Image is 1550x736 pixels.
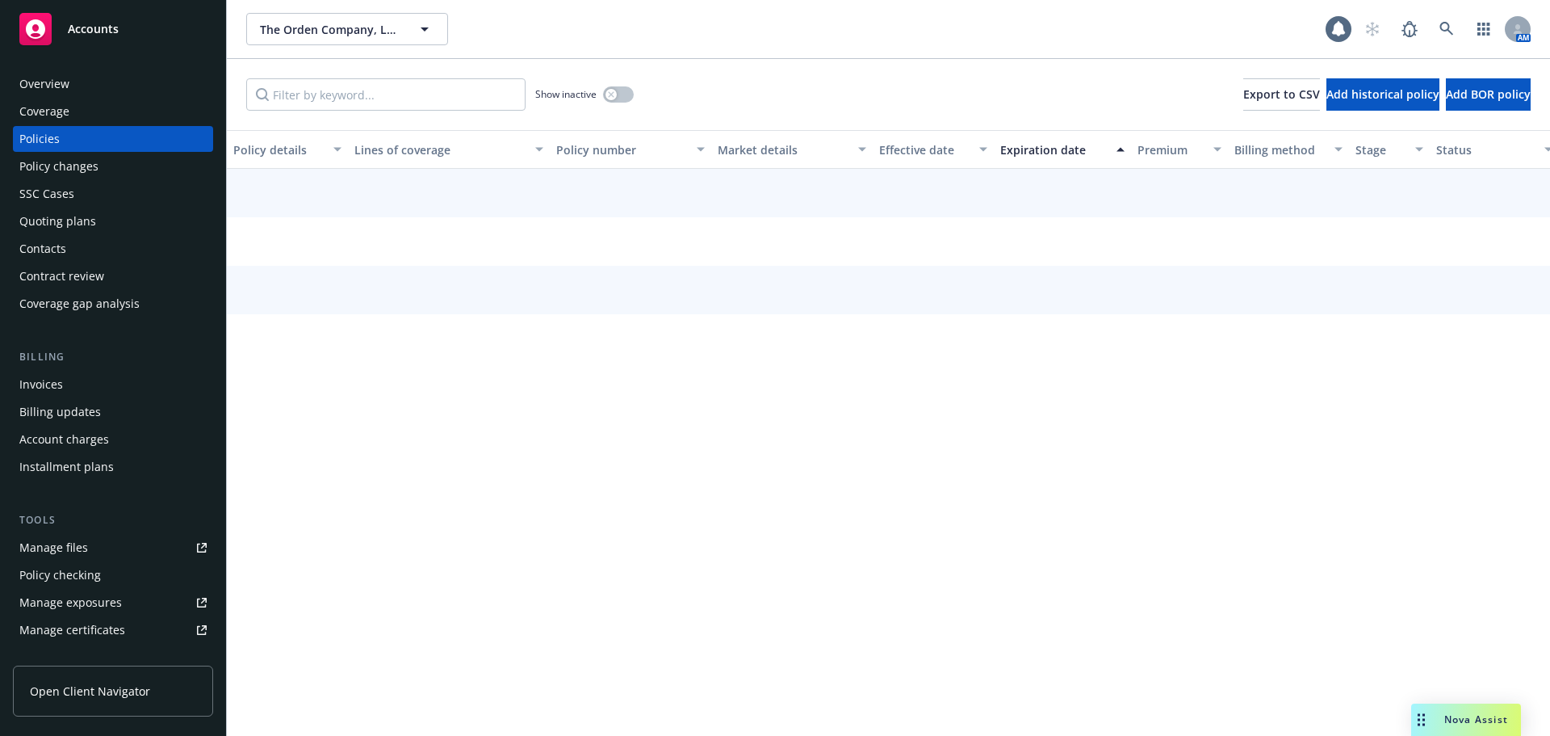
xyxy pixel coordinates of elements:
[13,126,213,152] a: Policies
[13,590,213,616] a: Manage exposures
[19,427,109,452] div: Account charges
[68,23,119,36] span: Accounts
[1234,141,1325,158] div: Billing method
[13,562,213,588] a: Policy checking
[19,208,96,234] div: Quoting plans
[19,617,125,643] div: Manage certificates
[19,590,122,616] div: Manage exposures
[354,141,526,158] div: Lines of coverage
[13,454,213,480] a: Installment plans
[19,181,74,207] div: SSC Cases
[13,349,213,365] div: Billing
[873,130,994,169] button: Effective date
[1446,86,1531,102] span: Add BOR policy
[30,683,150,700] span: Open Client Navigator
[1444,713,1508,726] span: Nova Assist
[19,71,69,97] div: Overview
[13,71,213,97] a: Overview
[13,535,213,561] a: Manage files
[1468,13,1500,45] a: Switch app
[13,6,213,52] a: Accounts
[246,13,448,45] button: The Orden Company, LLC
[550,130,711,169] button: Policy number
[13,208,213,234] a: Quoting plans
[13,99,213,124] a: Coverage
[19,454,114,480] div: Installment plans
[246,78,526,111] input: Filter by keyword...
[19,126,60,152] div: Policies
[19,399,101,425] div: Billing updates
[879,141,970,158] div: Effective date
[13,181,213,207] a: SSC Cases
[1431,13,1463,45] a: Search
[535,87,597,101] span: Show inactive
[19,535,88,561] div: Manage files
[1243,78,1320,111] button: Export to CSV
[233,141,324,158] div: Policy details
[994,130,1131,169] button: Expiration date
[1131,130,1228,169] button: Premium
[1411,704,1431,736] div: Drag to move
[1137,141,1204,158] div: Premium
[1393,13,1426,45] a: Report a Bug
[13,372,213,397] a: Invoices
[1411,704,1521,736] button: Nova Assist
[19,236,66,262] div: Contacts
[19,645,101,671] div: Manage claims
[556,141,687,158] div: Policy number
[1326,86,1439,102] span: Add historical policy
[13,645,213,671] a: Manage claims
[19,154,98,179] div: Policy changes
[19,562,101,588] div: Policy checking
[13,263,213,289] a: Contract review
[19,291,140,317] div: Coverage gap analysis
[13,291,213,317] a: Coverage gap analysis
[711,130,873,169] button: Market details
[348,130,550,169] button: Lines of coverage
[19,372,63,397] div: Invoices
[1436,141,1535,158] div: Status
[1356,13,1389,45] a: Start snowing
[718,141,848,158] div: Market details
[13,617,213,643] a: Manage certificates
[260,21,400,38] span: The Orden Company, LLC
[1326,78,1439,111] button: Add historical policy
[19,263,104,289] div: Contract review
[13,236,213,262] a: Contacts
[1000,141,1107,158] div: Expiration date
[13,427,213,452] a: Account charges
[1228,130,1349,169] button: Billing method
[13,399,213,425] a: Billing updates
[13,154,213,179] a: Policy changes
[227,130,348,169] button: Policy details
[1349,130,1430,169] button: Stage
[19,99,69,124] div: Coverage
[1355,141,1405,158] div: Stage
[1243,86,1320,102] span: Export to CSV
[13,512,213,528] div: Tools
[1446,78,1531,111] button: Add BOR policy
